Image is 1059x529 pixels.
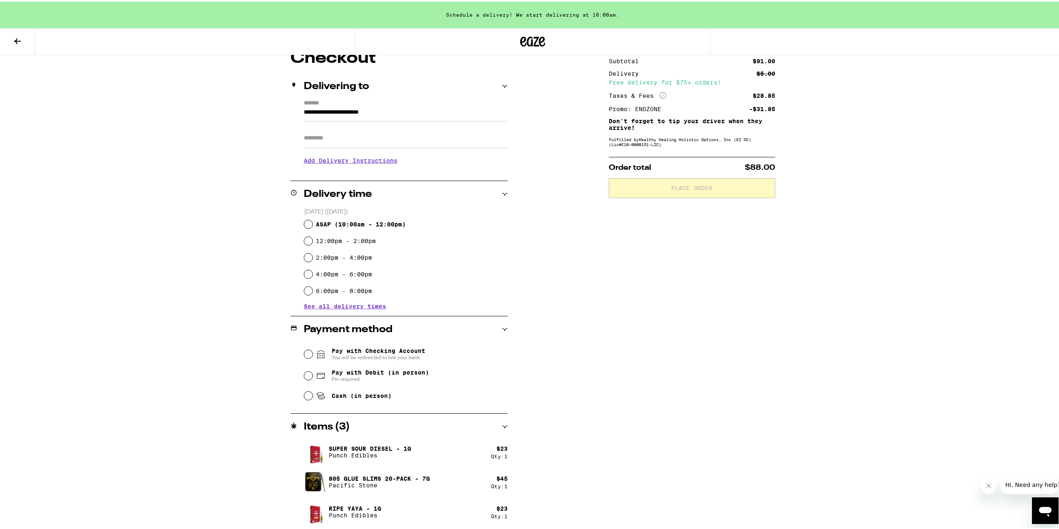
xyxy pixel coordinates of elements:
p: 805 Glue Slims 20-Pack - 7g [329,474,430,480]
div: $ 23 [496,444,508,450]
p: Ripe Yaya - 1g [329,504,381,510]
div: Promo: ENDZONE [609,104,667,110]
div: Fulfilled by Healthy Healing Holistic Options, Inc (EZ OC) (Lic# C10-0000151-LIC ) [609,135,775,145]
span: Place Order [671,184,712,189]
div: Qty: 1 [491,452,508,457]
label: 2:00pm - 4:00pm [316,253,372,259]
span: Hi. Need any help? [5,6,60,12]
img: Super Sour Diesel - 1g [304,435,327,466]
button: See all delivery times [304,302,386,308]
p: Pacific Stone [329,480,430,487]
p: Punch Edibles [329,450,411,457]
div: $ 45 [496,474,508,480]
iframe: Close message [980,476,997,492]
img: Ripe Yaya - 1g [304,495,327,526]
h2: Delivering to [304,80,369,90]
div: $91.00 [753,57,775,62]
iframe: Message from company [1000,474,1059,492]
p: [DATE] ([DATE]) [304,206,508,214]
div: Taxes & Fees [609,90,666,98]
p: Super Sour Diesel - 1g [329,444,411,450]
div: Free delivery for $75+ orders! [609,78,775,84]
h3: Add Delivery Instructions [304,149,508,169]
iframe: Button to launch messaging window [1032,496,1059,522]
span: Pay with Checking Account [332,346,425,359]
div: Qty: 1 [491,512,508,517]
p: Don't forget to tip your driver when they arrive! [609,116,775,129]
p: We'll contact you at [PHONE_NUMBER] when we arrive [304,169,508,175]
h2: Items ( 3 ) [304,420,350,430]
span: Pay with Debit (in person) [332,368,429,374]
span: $88.00 [745,162,775,170]
div: $28.85 [753,91,775,97]
h2: Delivery time [304,188,372,198]
h2: Payment method [304,323,392,333]
label: 12:00pm - 2:00pm [316,236,376,243]
span: Cash (in person) [332,391,392,397]
span: Pin required [332,374,429,381]
span: ASAP ( 10:00am - 12:00pm ) [316,219,406,226]
div: $5.00 [756,69,775,75]
span: Order total [609,162,651,170]
div: $ 23 [496,504,508,510]
span: You will be redirected to link your bank [332,353,425,359]
h1: Checkout [290,48,508,65]
label: 6:00pm - 8:00pm [316,286,372,293]
div: Qty: 1 [491,482,508,487]
div: Subtotal [609,57,645,62]
p: Punch Edibles [329,510,381,517]
label: 4:00pm - 6:00pm [316,269,372,276]
img: 805 Glue Slims 20-Pack - 7g [304,469,327,492]
button: Place Order [609,176,775,196]
div: -$31.85 [749,104,775,110]
div: Delivery [609,69,645,75]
